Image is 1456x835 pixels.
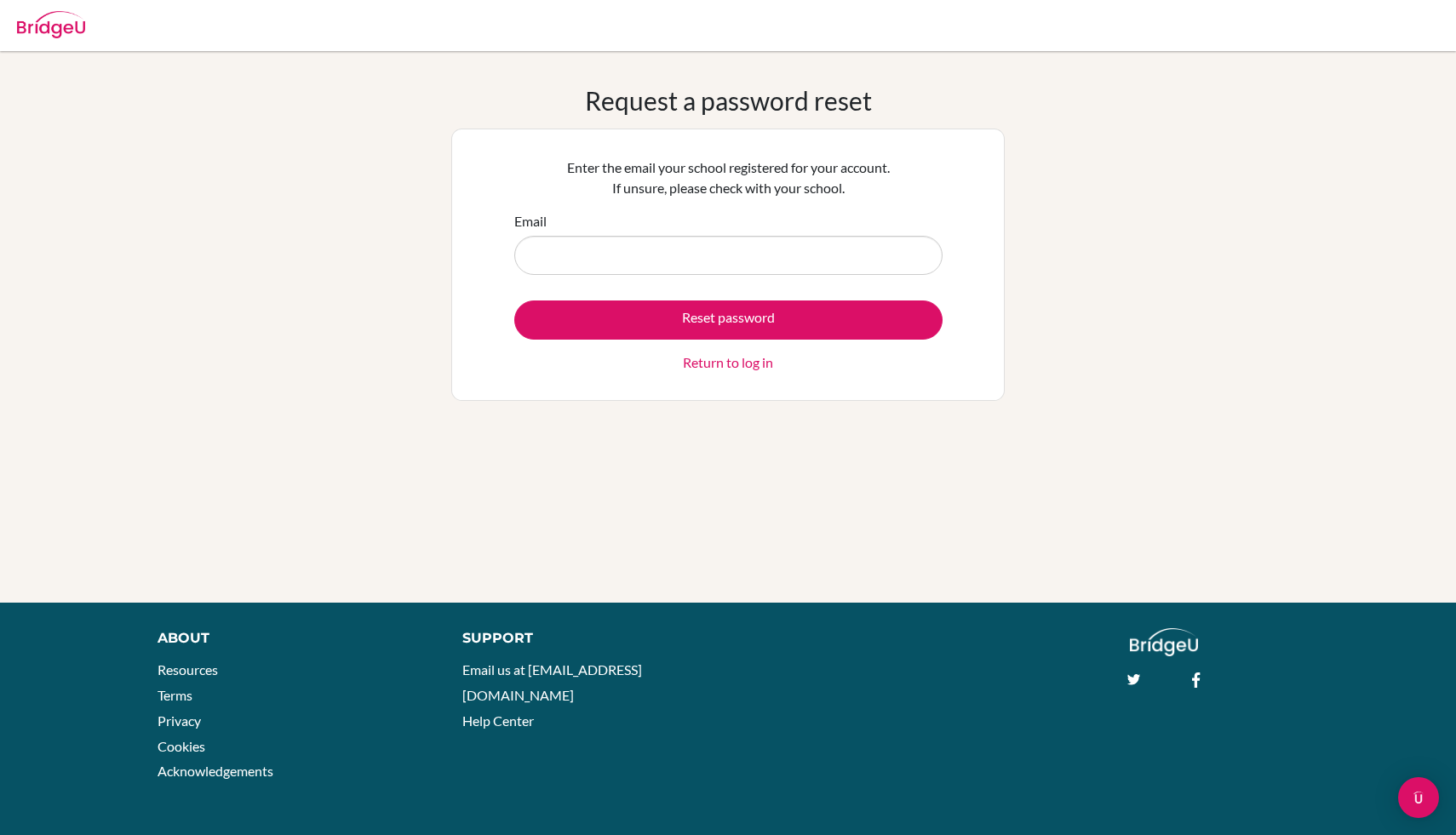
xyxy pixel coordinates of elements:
[158,738,205,754] a: Cookies
[158,712,201,729] a: Privacy
[1398,777,1439,818] div: Open Intercom Messenger
[585,85,872,116] h1: Request a password reset
[462,661,642,703] a: Email us at [EMAIL_ADDRESS][DOMAIN_NAME]
[462,628,709,649] div: Support
[514,300,943,340] button: Reset password
[1130,628,1199,656] img: logo_white@2x-f4f0deed5e89b7ecb1c2cc34c3e3d731f90f0f143d5ea2071677605dd97b5244.png
[17,11,85,38] img: Bridge-U
[514,211,547,232] label: Email
[683,352,773,373] a: Return to log in
[514,157,943,198] p: Enter the email your school registered for your account. If unsure, please check with your school.
[158,687,192,703] a: Terms
[158,763,273,779] a: Acknowledgements
[158,628,424,649] div: About
[158,661,218,678] a: Resources
[462,712,534,729] a: Help Center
